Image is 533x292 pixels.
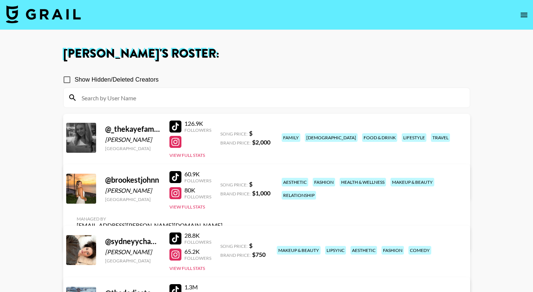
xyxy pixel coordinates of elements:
[75,75,159,84] span: Show Hidden/Deleted Creators
[249,180,252,188] strong: $
[184,248,211,255] div: 65.2K
[220,243,248,249] span: Song Price:
[169,204,205,210] button: View Full Stats
[105,136,160,143] div: [PERSON_NAME]
[350,246,377,255] div: aesthetic
[184,178,211,183] div: Followers
[184,170,211,178] div: 60.9K
[105,187,160,194] div: [PERSON_NAME]
[105,258,160,264] div: [GEOGRAPHIC_DATA]
[6,5,81,23] img: Grail Talent
[77,216,223,222] div: Managed By
[105,248,160,256] div: [PERSON_NAME]
[362,133,397,142] div: food & drink
[282,191,316,200] div: relationship
[382,246,404,255] div: fashion
[184,255,211,261] div: Followers
[184,232,211,239] div: 28.8K
[184,283,211,291] div: 1.3M
[517,7,532,22] button: open drawer
[77,222,223,229] div: [EMAIL_ADDRESS][PERSON_NAME][DOMAIN_NAME]
[431,133,450,142] div: travel
[220,252,251,258] span: Brand Price:
[220,182,248,188] span: Song Price:
[184,186,211,194] div: 80K
[184,239,211,245] div: Followers
[252,139,270,146] strong: $ 2,000
[282,133,300,142] div: family
[249,242,252,249] strong: $
[340,178,386,186] div: health & wellness
[169,265,205,271] button: View Full Stats
[325,246,346,255] div: lipsync
[220,131,248,137] span: Song Price:
[220,191,251,197] span: Brand Price:
[184,194,211,200] div: Followers
[252,251,266,258] strong: $ 750
[282,178,308,186] div: aesthetic
[252,189,270,197] strong: $ 1,000
[390,178,434,186] div: makeup & beauty
[105,124,160,134] div: @ _thekayefamily
[305,133,358,142] div: [DEMOGRAPHIC_DATA]
[63,48,470,60] h1: [PERSON_NAME] 's Roster:
[408,246,431,255] div: comedy
[169,152,205,158] button: View Full Stats
[77,92,465,104] input: Search by User Name
[184,127,211,133] div: Followers
[184,120,211,127] div: 126.9K
[313,178,335,186] div: fashion
[105,146,160,151] div: [GEOGRAPHIC_DATA]
[277,246,321,255] div: makeup & beauty
[249,130,252,137] strong: $
[402,133,426,142] div: lifestyle
[220,140,251,146] span: Brand Price:
[105,175,160,185] div: @ brookestjohnn
[105,197,160,202] div: [GEOGRAPHIC_DATA]
[105,237,160,246] div: @ sydneyychambers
